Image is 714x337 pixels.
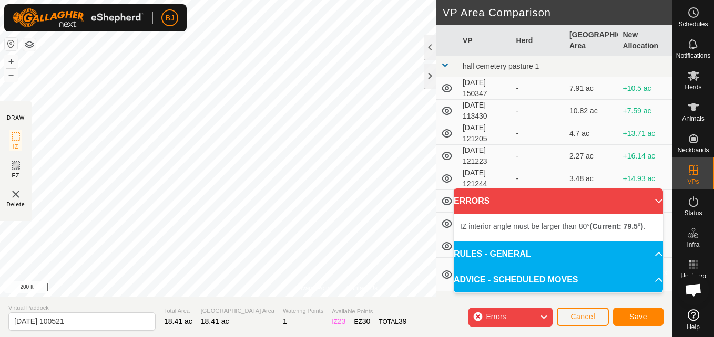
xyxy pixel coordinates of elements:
span: 1 [283,317,287,325]
span: 39 [399,317,407,325]
td: [DATE] 121205 [458,122,512,145]
td: +10.5 ac [618,77,672,100]
p-accordion-header: RULES - GENERAL [454,241,663,267]
td: 7.91 ac [565,77,619,100]
div: - [516,151,561,162]
span: EZ [12,172,20,180]
button: Save [613,308,664,326]
span: [GEOGRAPHIC_DATA] Area [201,307,274,315]
h2: VP Area Comparison [443,6,672,19]
span: RULES - GENERAL [454,248,531,260]
td: [DATE] 113430 [458,100,512,122]
td: 4.7 ac [565,122,619,145]
div: - [516,173,561,184]
span: Infra [687,241,699,248]
div: EZ [354,316,370,327]
td: +14.93 ac [618,167,672,190]
span: hall cemetery pasture 1 [463,62,539,70]
span: Schedules [678,21,708,27]
span: Total Area [164,307,192,315]
div: Open chat [678,274,709,306]
p-accordion-content: ERRORS [454,214,663,241]
p-accordion-header: ERRORS [454,188,663,214]
td: 3.48 ac [565,167,619,190]
span: 30 [362,317,371,325]
a: Help [672,305,714,334]
span: IZ interior angle must be larger than 80° . [460,222,645,230]
span: IZ [13,143,19,151]
a: Privacy Policy [294,283,334,293]
button: + [5,55,17,68]
th: [GEOGRAPHIC_DATA] Area [565,25,619,56]
button: – [5,69,17,81]
span: Virtual Paddock [8,303,156,312]
span: Notifications [676,52,710,59]
th: VP [458,25,512,56]
p-accordion-header: ADVICE - SCHEDULED MOVES [454,267,663,292]
img: VP [9,188,22,201]
span: Delete [7,201,25,208]
span: 18.41 ac [201,317,229,325]
span: Herds [685,84,701,90]
div: TOTAL [379,316,406,327]
td: [DATE] 150347 [458,77,512,100]
span: Available Points [332,307,406,316]
button: Reset Map [5,38,17,50]
span: Heatmap [680,273,706,279]
div: - [516,83,561,94]
div: DRAW [7,114,25,122]
img: Gallagher Logo [13,8,144,27]
th: New Allocation [618,25,672,56]
span: 18.41 ac [164,317,192,325]
span: VPs [687,178,699,185]
span: Status [684,210,702,216]
td: 10.82 ac [565,100,619,122]
div: - [516,128,561,139]
span: BJ [166,13,174,24]
span: hall cemetery pasture 2 [463,297,539,306]
button: Map Layers [23,38,36,51]
td: +13.71 ac [618,122,672,145]
td: [DATE] 121244 [458,167,512,190]
a: Contact Us [346,283,378,293]
span: Errors [486,312,506,321]
div: IZ [332,316,345,327]
td: [DATE] 121223 [458,145,512,167]
div: - [516,106,561,117]
span: Neckbands [677,147,709,153]
span: Save [629,312,647,321]
span: Watering Points [283,307,323,315]
button: Cancel [557,308,609,326]
td: 2.27 ac [565,145,619,167]
td: +16.14 ac [618,145,672,167]
span: 23 [338,317,346,325]
span: ADVICE - SCHEDULED MOVES [454,273,578,286]
b: (Current: 79.5°) [590,222,643,230]
td: +7.59 ac [618,100,672,122]
span: Help [687,324,700,330]
span: ERRORS [454,195,489,207]
th: Herd [512,25,565,56]
span: Animals [682,115,705,122]
span: Cancel [570,312,595,321]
